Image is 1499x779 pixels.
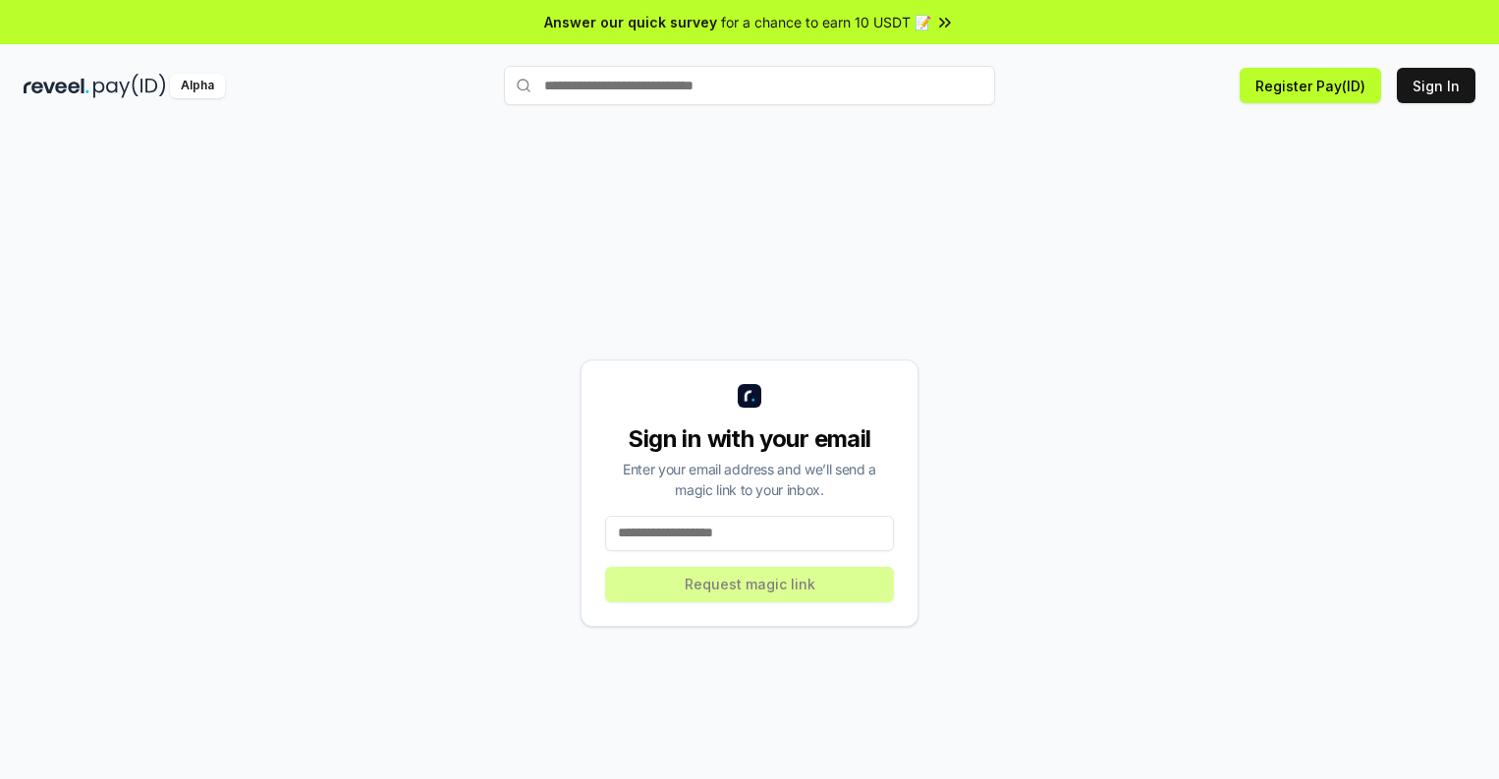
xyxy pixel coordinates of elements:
div: Enter your email address and we’ll send a magic link to your inbox. [605,459,894,500]
div: Alpha [170,74,225,98]
button: Register Pay(ID) [1240,68,1381,103]
img: reveel_dark [24,74,89,98]
span: for a chance to earn 10 USDT 📝 [721,12,931,32]
button: Sign In [1397,68,1475,103]
div: Sign in with your email [605,423,894,455]
img: logo_small [738,384,761,408]
img: pay_id [93,74,166,98]
span: Answer our quick survey [544,12,717,32]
